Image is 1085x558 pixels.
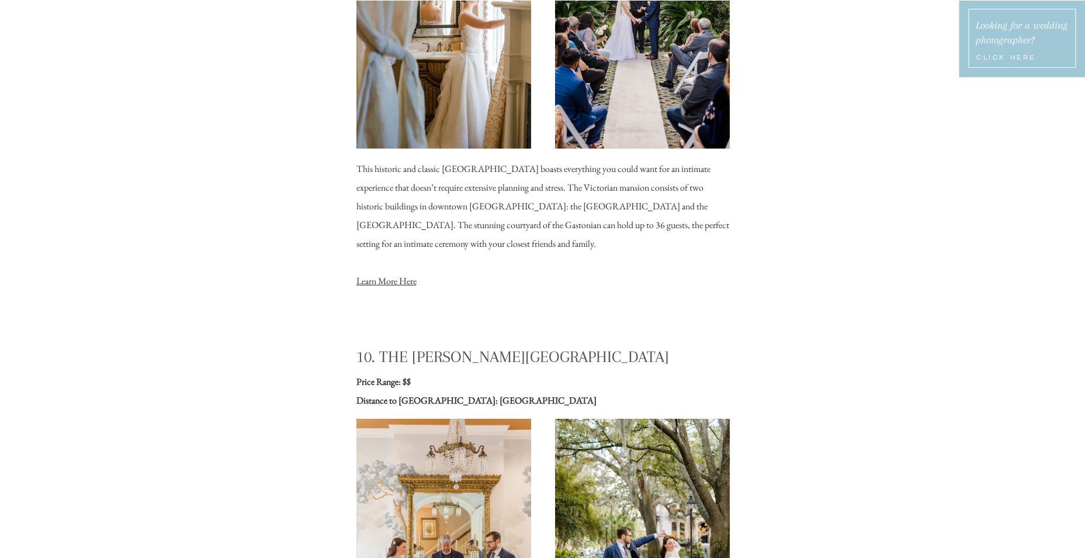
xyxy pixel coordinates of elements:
[356,346,730,369] h3: 10. The [PERSON_NAME][GEOGRAPHIC_DATA]
[356,160,730,290] p: This historic and classic [GEOGRAPHIC_DATA] boasts everything you could want for an intimate expe...
[356,275,417,287] a: Learn More Here
[976,18,1070,47] a: Looking for a wedding photographer?
[976,53,1073,67] a: Click Here
[356,376,597,407] b: Price Range: $$ Distance to [GEOGRAPHIC_DATA]: [GEOGRAPHIC_DATA]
